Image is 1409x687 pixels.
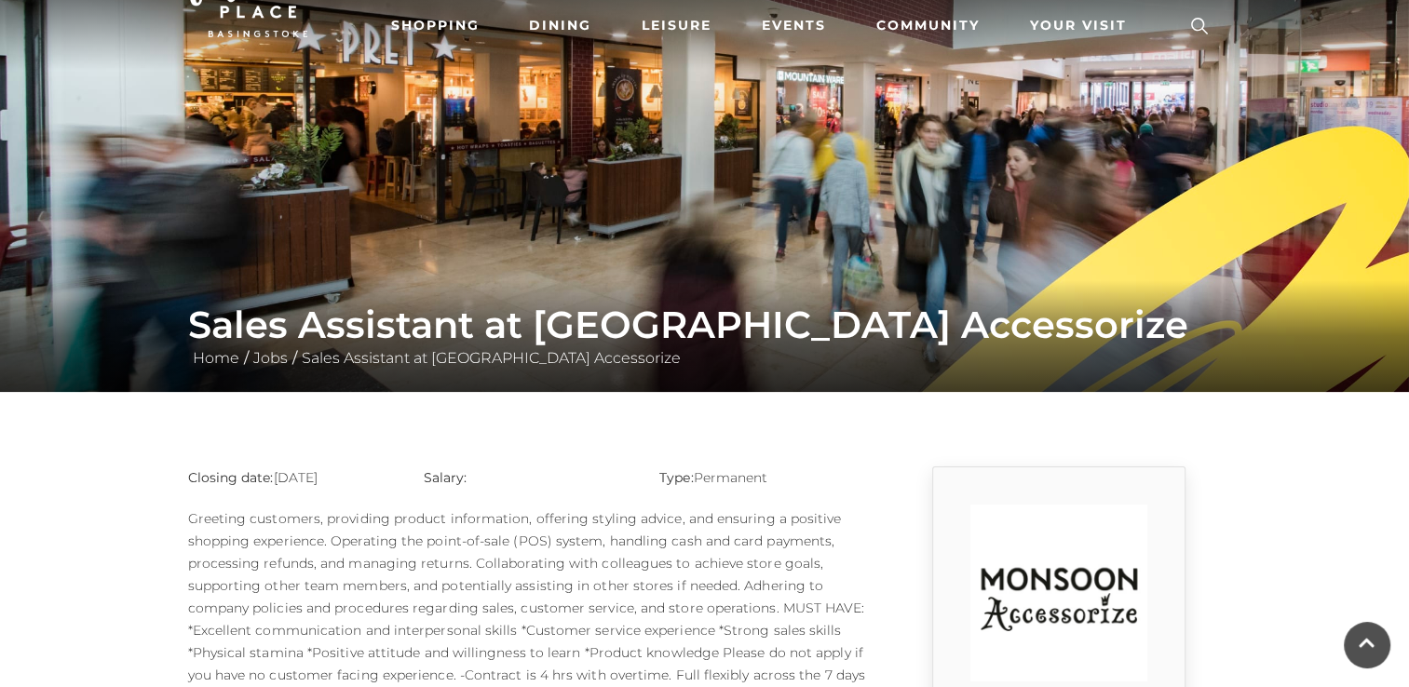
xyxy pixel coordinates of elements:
[754,8,833,43] a: Events
[174,303,1236,370] div: / /
[188,303,1222,347] h1: Sales Assistant at [GEOGRAPHIC_DATA] Accessorize
[424,469,467,486] strong: Salary:
[249,349,292,367] a: Jobs
[188,349,244,367] a: Home
[188,466,396,489] p: [DATE]
[659,466,867,489] p: Permanent
[634,8,719,43] a: Leisure
[869,8,987,43] a: Community
[188,469,274,486] strong: Closing date:
[297,349,685,367] a: Sales Assistant at [GEOGRAPHIC_DATA] Accessorize
[1023,8,1144,43] a: Your Visit
[384,8,487,43] a: Shopping
[522,8,599,43] a: Dining
[970,505,1147,681] img: rtuC_1630740947_no1Y.jpg
[1030,16,1127,35] span: Your Visit
[659,469,693,486] strong: Type:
